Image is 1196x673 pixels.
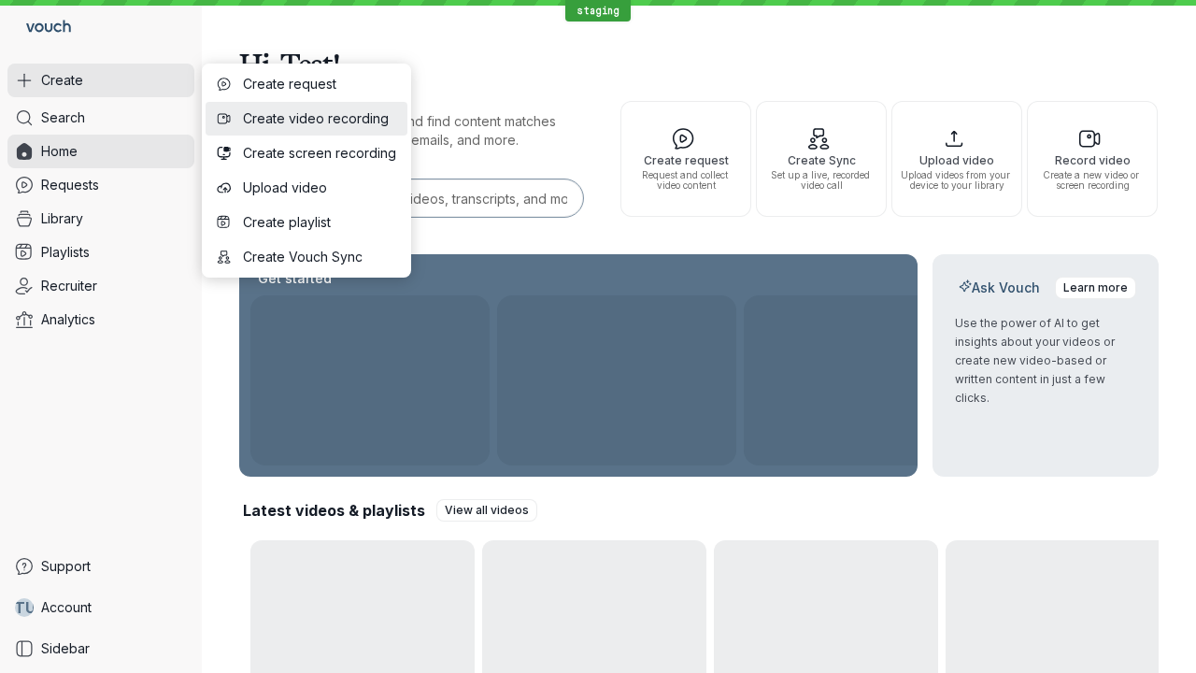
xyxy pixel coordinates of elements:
[243,75,396,93] span: Create request
[41,557,91,576] span: Support
[7,101,194,135] a: Search
[445,501,529,520] span: View all videos
[7,236,194,269] a: Playlists
[7,168,194,202] a: Requests
[1027,101,1158,217] button: Record videoCreate a new video or screen recording
[955,314,1136,408] p: Use the power of AI to get insights about your videos or create new video-based or written conten...
[620,101,751,217] button: Create requestRequest and collect video content
[243,213,396,232] span: Create playlist
[7,303,194,336] a: Analytics
[7,269,194,303] a: Recruiter
[629,170,743,191] span: Request and collect video content
[41,310,95,329] span: Analytics
[629,154,743,166] span: Create request
[41,209,83,228] span: Library
[900,154,1014,166] span: Upload video
[206,206,407,239] button: Create playlist
[243,248,396,266] span: Create Vouch Sync
[436,499,537,522] a: View all videos
[206,102,407,136] button: Create video recording
[1035,154,1149,166] span: Record video
[41,598,92,617] span: Account
[7,202,194,236] a: Library
[7,7,78,49] a: Go to homepage
[206,240,407,274] button: Create Vouch Sync
[41,277,97,295] span: Recruiter
[764,170,878,191] span: Set up a live, recorded video call
[764,154,878,166] span: Create Sync
[25,598,36,617] span: U
[900,170,1014,191] span: Upload videos from your device to your library
[1063,279,1128,297] span: Learn more
[243,179,396,197] span: Upload video
[206,67,407,101] button: Create request
[206,136,407,170] button: Create screen recording
[891,101,1022,217] button: Upload videoUpload videos from your device to your library
[239,112,587,150] p: Search for any keywords and find content matches through transcriptions, user emails, and more.
[206,171,407,205] button: Upload video
[41,108,85,127] span: Search
[41,142,78,161] span: Home
[756,101,887,217] button: Create SyncSet up a live, recorded video call
[41,71,83,90] span: Create
[254,269,335,288] h2: Get started
[7,591,194,624] a: TUAccount
[1055,277,1136,299] a: Learn more
[955,279,1044,297] h2: Ask Vouch
[41,176,99,194] span: Requests
[243,109,396,128] span: Create video recording
[7,550,194,583] a: Support
[243,500,425,521] h2: Latest videos & playlists
[41,639,90,658] span: Sidebar
[41,243,90,262] span: Playlists
[7,135,194,168] a: Home
[243,144,396,163] span: Create screen recording
[14,598,25,617] span: T
[1035,170,1149,191] span: Create a new video or screen recording
[7,632,194,666] a: Sidebar
[7,64,194,97] button: Create
[239,37,1159,90] h1: Hi, Test!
